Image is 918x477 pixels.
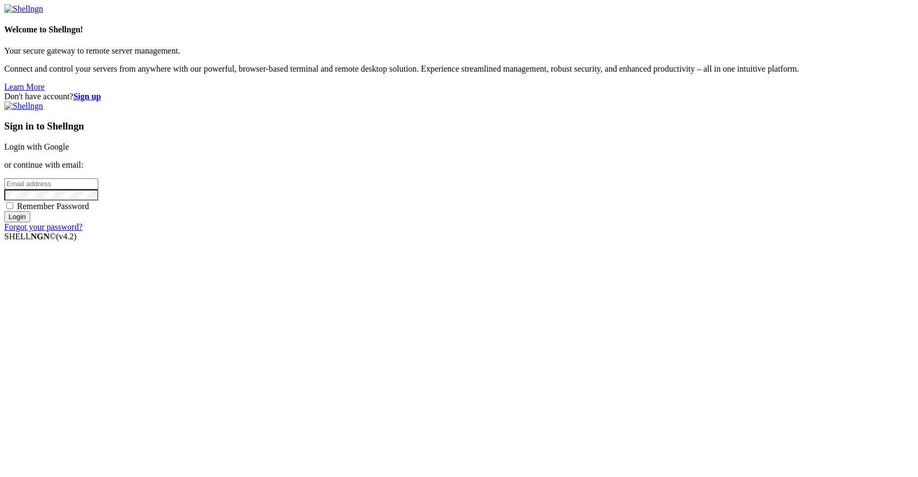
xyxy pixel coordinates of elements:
h3: Sign in to Shellngn [4,120,914,132]
span: Remember Password [17,202,89,211]
a: Sign up [73,92,101,101]
p: Connect and control your servers from anywhere with our powerful, browser-based terminal and remo... [4,64,914,74]
input: Remember Password [6,202,13,209]
input: Email address [4,178,98,189]
a: Forgot your password? [4,222,82,231]
a: Learn More [4,82,45,91]
p: or continue with email: [4,160,914,170]
span: 4.2.0 [56,232,77,241]
div: Don't have account? [4,92,914,101]
img: Shellngn [4,4,43,14]
p: Your secure gateway to remote server management. [4,46,914,56]
span: SHELL © [4,232,76,241]
a: Login with Google [4,142,69,151]
img: Shellngn [4,101,43,111]
b: NGN [31,232,50,241]
input: Login [4,211,30,222]
h4: Welcome to Shellngn! [4,25,914,34]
